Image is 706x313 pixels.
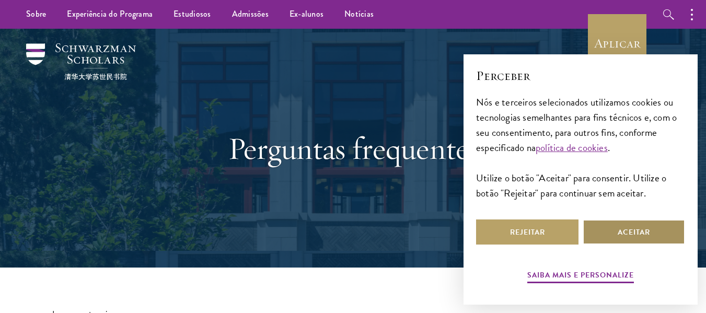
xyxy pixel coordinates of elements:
[583,219,685,245] button: Aceitar
[510,227,545,238] font: Rejeitar
[227,129,479,168] font: Perguntas frequentes
[608,140,610,155] font: .
[290,8,323,20] font: Ex-alunos
[476,95,677,155] font: Nós e terceiros selecionados utilizamos cookies ou tecnologias semelhantes para fins técnicos e, ...
[618,227,650,238] font: Aceitar
[67,8,153,20] font: Experiência do Programa
[476,170,666,201] font: Utilize o botão "Aceitar" para consentir. Utilize o botão "Rejeitar" para continuar sem aceitar.
[527,267,634,285] button: Saiba mais e personalize
[527,270,634,281] font: Saiba mais e personalize
[536,140,608,155] a: política de cookies
[173,8,211,20] font: Estudiosos
[476,67,530,84] font: Perceber
[26,43,136,80] img: Bolsistas Schwarzman
[344,8,374,20] font: Notícias
[232,8,269,20] font: Admissões
[26,8,46,20] font: Sobre
[476,219,578,245] button: Rejeitar
[588,14,646,73] a: Aplicar
[594,35,640,51] font: Aplicar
